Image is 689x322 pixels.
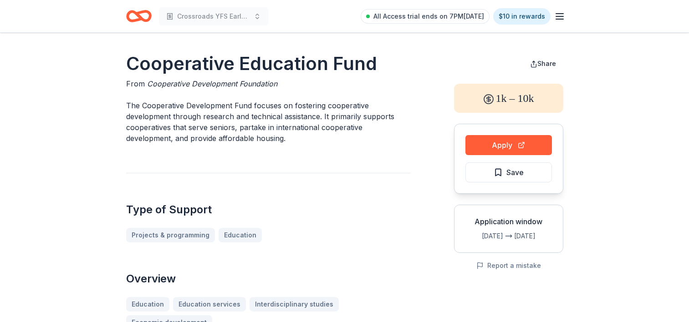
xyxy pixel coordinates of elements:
[514,231,556,241] div: [DATE]
[462,216,556,227] div: Application window
[373,11,484,22] span: All Access trial ends on 7PM[DATE]
[177,11,250,22] span: Crossroads YFS Early Childhood Program
[147,79,277,88] span: Cooperative Development Foundation
[126,78,410,89] div: From
[219,228,262,242] a: Education
[454,84,563,113] div: 1k – 10k
[465,162,552,182] button: Save
[476,260,541,271] button: Report a mistake
[126,100,410,144] p: The Cooperative Development Fund focuses on fostering cooperative development through research an...
[126,5,152,27] a: Home
[126,51,410,76] h1: Cooperative Education Fund
[523,55,563,73] button: Share
[126,202,410,217] h2: Type of Support
[126,272,410,286] h2: Overview
[159,7,268,25] button: Crossroads YFS Early Childhood Program
[537,60,556,67] span: Share
[493,8,551,25] a: $10 in rewards
[465,135,552,155] button: Apply
[506,166,524,178] span: Save
[462,231,503,241] div: [DATE]
[361,9,490,24] a: All Access trial ends on 7PM[DATE]
[126,228,215,242] a: Projects & programming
